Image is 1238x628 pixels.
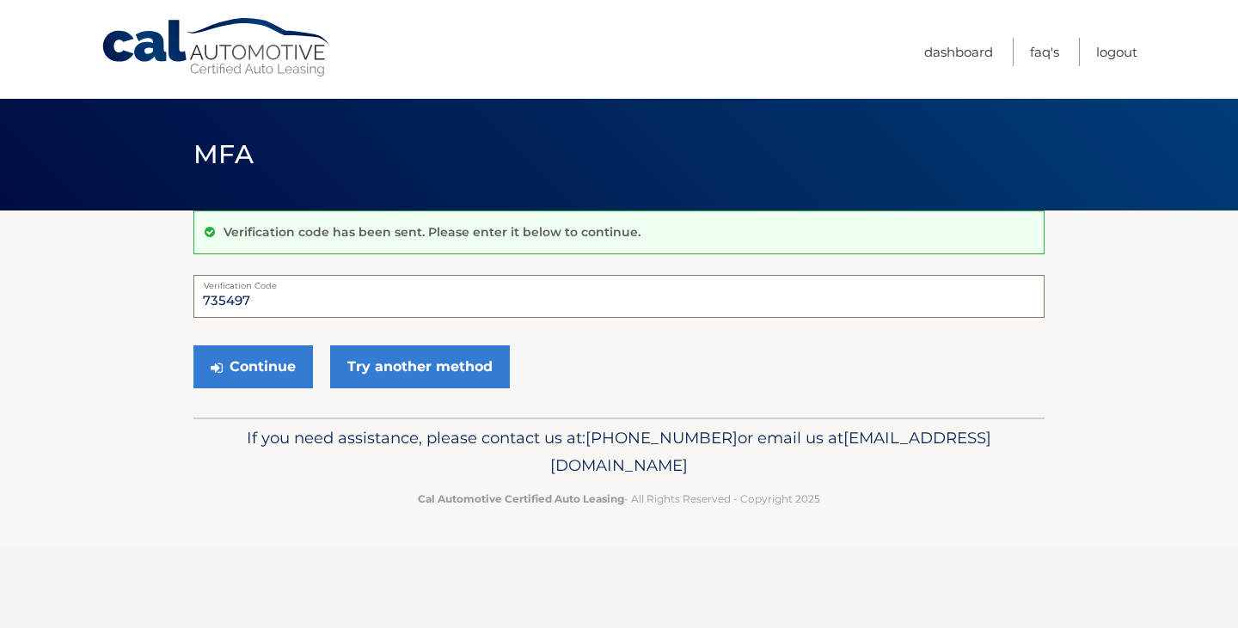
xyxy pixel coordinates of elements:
p: Verification code has been sent. Please enter it below to continue. [224,224,640,240]
a: Dashboard [924,38,993,66]
label: Verification Code [193,275,1045,289]
input: Verification Code [193,275,1045,318]
p: If you need assistance, please contact us at: or email us at [205,424,1033,479]
a: FAQ's [1030,38,1059,66]
span: [EMAIL_ADDRESS][DOMAIN_NAME] [550,428,991,475]
button: Continue [193,345,313,388]
a: Try another method [330,345,510,388]
strong: Cal Automotive Certified Auto Leasing [418,492,624,505]
a: Logout [1096,38,1137,66]
a: Cal Automotive [101,17,333,78]
p: - All Rights Reserved - Copyright 2025 [205,490,1033,508]
span: [PHONE_NUMBER] [585,428,738,448]
span: MFA [193,138,254,170]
